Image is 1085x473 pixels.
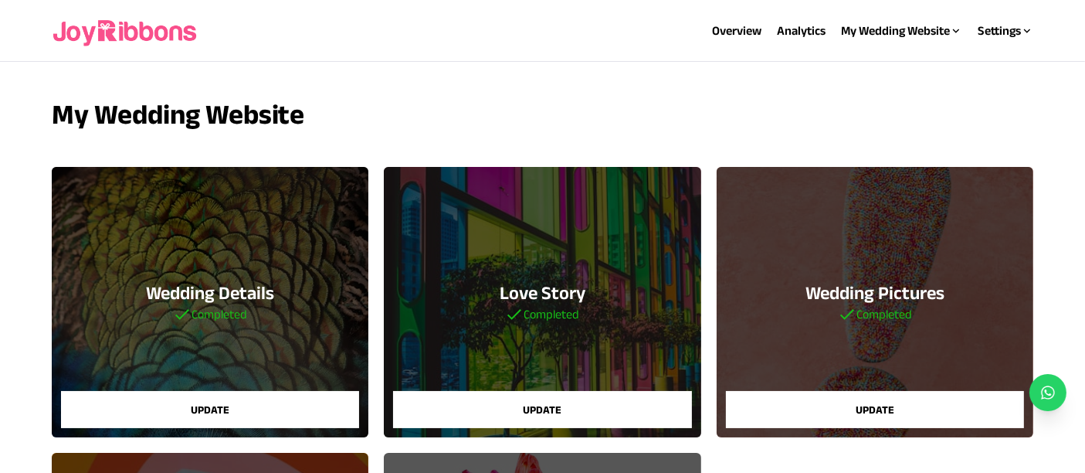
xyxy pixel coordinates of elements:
[52,6,200,56] img: joyribbons
[61,391,360,428] button: Update
[777,24,826,37] a: Analytics
[173,305,247,324] h5: Completed
[146,281,274,305] h3: Wedding Details
[393,391,692,428] button: Update
[978,22,1033,40] div: Settings
[384,167,701,437] a: Love StoryCompletedUpdate
[505,305,579,324] h5: Completed
[838,305,912,324] h5: Completed
[500,281,585,305] h3: Love Story
[805,281,944,305] h3: Wedding Pictures
[841,22,962,40] div: My Wedding Website
[712,24,761,37] a: Overview
[52,167,369,437] a: Wedding DetailsCompletedUpdate
[52,99,1034,130] h3: My Wedding Website
[726,391,1025,428] button: Update
[717,167,1034,437] a: Wedding PicturesCompletedUpdate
